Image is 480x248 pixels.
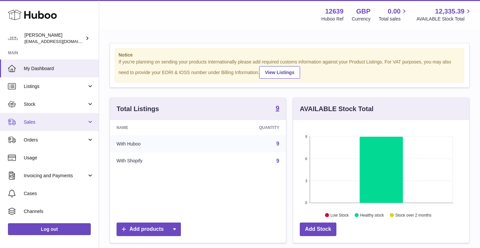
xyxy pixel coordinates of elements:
[24,155,94,161] span: Usage
[24,39,97,44] span: [EMAIL_ADDRESS][DOMAIN_NAME]
[379,7,408,22] a: 0.00 Total sales
[305,201,307,205] text: 0
[300,223,336,236] a: Add Stock
[24,83,87,90] span: Listings
[205,120,286,135] th: Quantity
[119,52,461,58] strong: Notice
[305,179,307,183] text: 3
[117,104,159,113] h3: Total Listings
[276,105,279,113] a: 9
[24,137,87,143] span: Orders
[305,135,307,139] text: 9
[110,152,205,170] td: With Shopify
[435,7,464,16] span: 12,335.39
[352,16,371,22] div: Currency
[356,7,370,16] strong: GBP
[276,141,279,146] a: 9
[276,158,279,164] a: 9
[388,7,401,16] span: 0.00
[24,173,87,179] span: Invoicing and Payments
[416,7,472,22] a: 12,335.39 AVAILABLE Stock Total
[24,119,87,125] span: Sales
[379,16,408,22] span: Total sales
[259,66,300,79] a: View Listings
[325,7,344,16] strong: 12639
[322,16,344,22] div: Huboo Ref
[110,135,205,152] td: With Huboo
[119,59,461,79] div: If you're planning on sending your products internationally please add required customs informati...
[24,190,94,197] span: Cases
[300,104,373,113] h3: AVAILABLE Stock Total
[24,208,94,215] span: Channels
[276,105,279,111] strong: 9
[110,120,205,135] th: Name
[395,213,431,217] text: Stock over 2 months
[117,223,181,236] a: Add products
[8,223,91,235] a: Log out
[8,33,18,43] img: admin@skinchoice.com
[24,101,87,107] span: Stock
[305,157,307,161] text: 6
[24,65,94,72] span: My Dashboard
[416,16,472,22] span: AVAILABLE Stock Total
[360,213,384,217] text: Healthy stock
[330,213,349,217] text: Low Stock
[24,32,84,45] div: [PERSON_NAME]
